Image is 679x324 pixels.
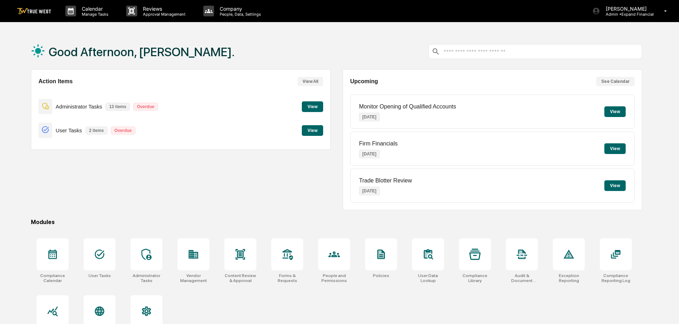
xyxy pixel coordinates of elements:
p: Monitor Opening of Qualified Accounts [359,103,456,110]
div: Content Review & Approval [224,273,256,283]
p: [DATE] [359,113,380,121]
button: View [604,180,626,191]
div: Audit & Document Logs [506,273,538,283]
p: Manage Tasks [76,12,112,17]
button: View [604,106,626,117]
p: Firm Financials [359,140,397,147]
h2: Action Items [38,78,73,85]
p: [DATE] [359,187,380,195]
p: User Tasks [56,127,82,133]
div: Administrator Tasks [130,273,162,283]
p: Reviews [137,6,189,12]
p: Calendar [76,6,112,12]
p: People, Data, Settings [214,12,264,17]
button: View All [298,77,323,86]
p: [PERSON_NAME] [600,6,654,12]
div: Forms & Requests [271,273,303,283]
div: Compliance Calendar [37,273,69,283]
div: Policies [373,273,389,278]
div: Compliance Library [459,273,491,283]
div: Vendor Management [177,273,209,283]
a: View [302,103,323,110]
p: Trade Blotter Review [359,177,412,184]
button: View [302,125,323,136]
div: Compliance Reporting Log [600,273,632,283]
div: People and Permissions [318,273,350,283]
button: See Calendar [596,77,635,86]
button: View [604,143,626,154]
h2: Upcoming [350,78,378,85]
p: Overdue [133,103,158,111]
button: View [302,101,323,112]
div: Modules [31,219,642,225]
a: View [302,127,323,133]
div: Exception Reporting [553,273,585,283]
p: Approval Management [137,12,189,17]
h1: Good Afternoon, [PERSON_NAME]. [49,45,235,59]
p: Administrator Tasks [56,103,102,110]
img: logo [17,8,51,15]
p: 2 items [86,127,107,134]
div: User Data Lookup [412,273,444,283]
p: Company [214,6,264,12]
p: [DATE] [359,150,380,158]
p: Admin • Expand Financial [600,12,654,17]
p: Overdue [111,127,135,134]
p: 13 items [106,103,130,111]
div: User Tasks [89,273,111,278]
